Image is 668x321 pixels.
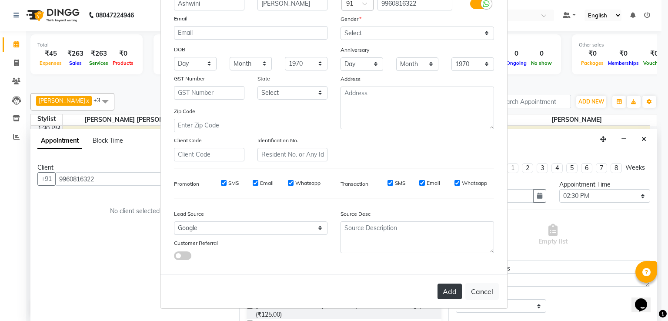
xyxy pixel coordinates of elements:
label: Email [260,179,274,187]
label: Whatsapp [295,179,321,187]
input: Resident No. or Any Id [257,148,328,161]
label: Whatsapp [462,179,487,187]
label: Promotion [174,180,199,188]
label: Identification No. [257,137,298,144]
label: Address [341,75,361,83]
label: Email [174,15,187,23]
label: Customer Referral [174,239,218,247]
label: SMS [395,179,405,187]
input: Client Code [174,148,244,161]
label: State [257,75,270,83]
label: Email [427,179,440,187]
label: GST Number [174,75,205,83]
label: Lead Source [174,210,204,218]
input: Email [174,26,327,40]
label: Gender [341,15,361,23]
input: GST Number [174,86,244,100]
label: SMS [228,179,239,187]
button: Cancel [465,283,499,300]
label: Transaction [341,180,368,188]
label: DOB [174,46,185,53]
label: Zip Code [174,107,195,115]
button: Add [438,284,462,299]
label: Client Code [174,137,202,144]
label: Source Desc [341,210,371,218]
input: Enter Zip Code [174,119,252,132]
label: Anniversary [341,46,369,54]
